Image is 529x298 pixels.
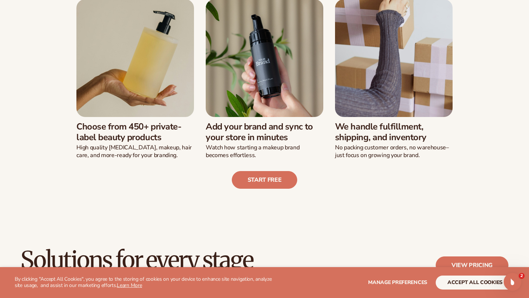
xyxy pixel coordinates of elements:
[335,144,453,159] p: No packing customer orders, no warehouse–just focus on growing your brand.
[76,144,194,159] p: High quality [MEDICAL_DATA], makeup, hair care, and more-ready for your branding.
[368,279,427,286] span: Manage preferences
[76,121,194,143] h3: Choose from 450+ private-label beauty products
[206,121,323,143] h3: Add your brand and sync to your store in minutes
[436,256,508,274] a: View pricing
[21,248,253,272] h2: Solutions for every stage
[368,276,427,290] button: Manage preferences
[436,276,514,290] button: accept all cookies
[206,144,323,159] p: Watch how starting a makeup brand becomes effortless.
[519,273,525,279] span: 2
[504,273,521,291] iframe: Intercom live chat
[15,276,276,289] p: By clicking "Accept All Cookies", you agree to the storing of cookies on your device to enhance s...
[232,171,298,189] a: Start free
[117,282,142,289] a: Learn More
[335,121,453,143] h3: We handle fulfillment, shipping, and inventory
